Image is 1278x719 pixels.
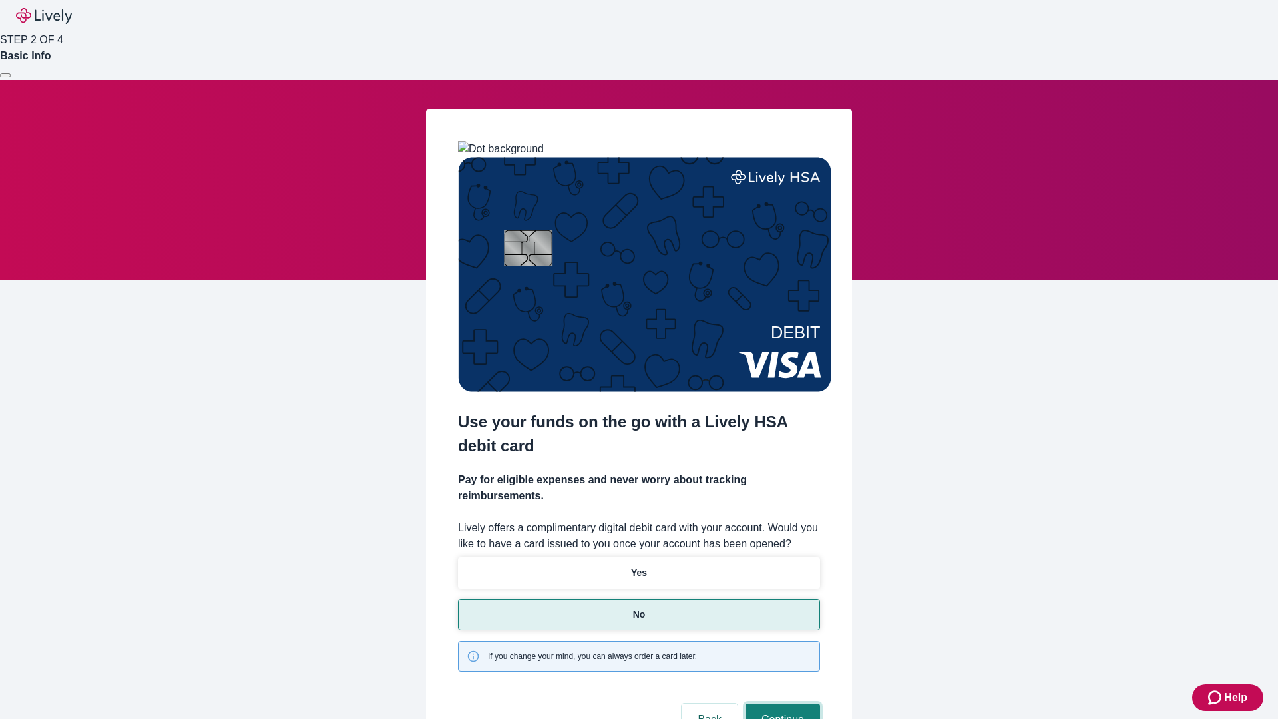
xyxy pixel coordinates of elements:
span: Help [1224,690,1247,706]
button: Zendesk support iconHelp [1192,684,1263,711]
span: If you change your mind, you can always order a card later. [488,650,697,662]
p: Yes [631,566,647,580]
h2: Use your funds on the go with a Lively HSA debit card [458,410,820,458]
label: Lively offers a complimentary digital debit card with your account. Would you like to have a card... [458,520,820,552]
img: Lively [16,8,72,24]
svg: Zendesk support icon [1208,690,1224,706]
img: Dot background [458,141,544,157]
img: Debit card [458,157,831,392]
p: No [633,608,646,622]
button: Yes [458,557,820,589]
button: No [458,599,820,630]
h4: Pay for eligible expenses and never worry about tracking reimbursements. [458,472,820,504]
